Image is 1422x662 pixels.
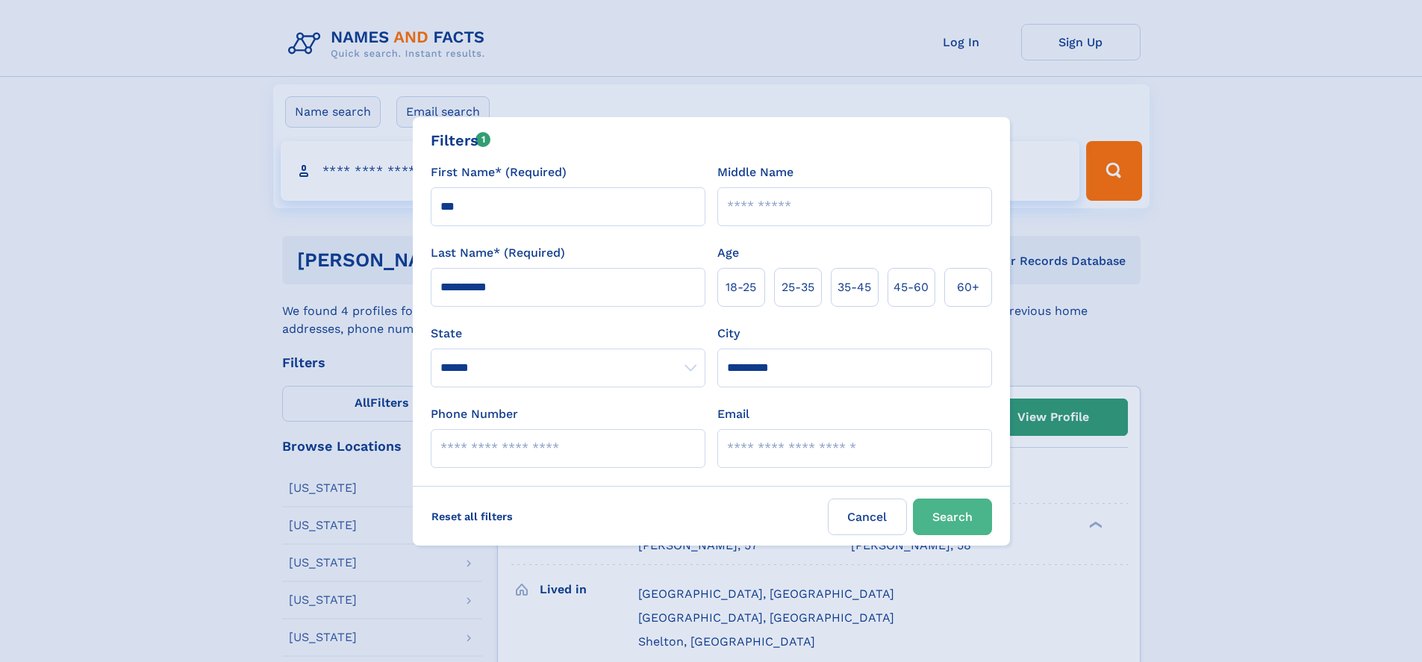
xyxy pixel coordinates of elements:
[838,278,871,296] span: 35‑45
[717,325,740,343] label: City
[431,163,567,181] label: First Name* (Required)
[913,499,992,535] button: Search
[828,499,907,535] label: Cancel
[431,244,565,262] label: Last Name* (Required)
[431,405,518,423] label: Phone Number
[894,278,929,296] span: 45‑60
[717,163,793,181] label: Middle Name
[431,325,705,343] label: State
[431,129,491,152] div: Filters
[717,244,739,262] label: Age
[717,405,749,423] label: Email
[726,278,756,296] span: 18‑25
[422,499,523,534] label: Reset all filters
[782,278,814,296] span: 25‑35
[957,278,979,296] span: 60+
